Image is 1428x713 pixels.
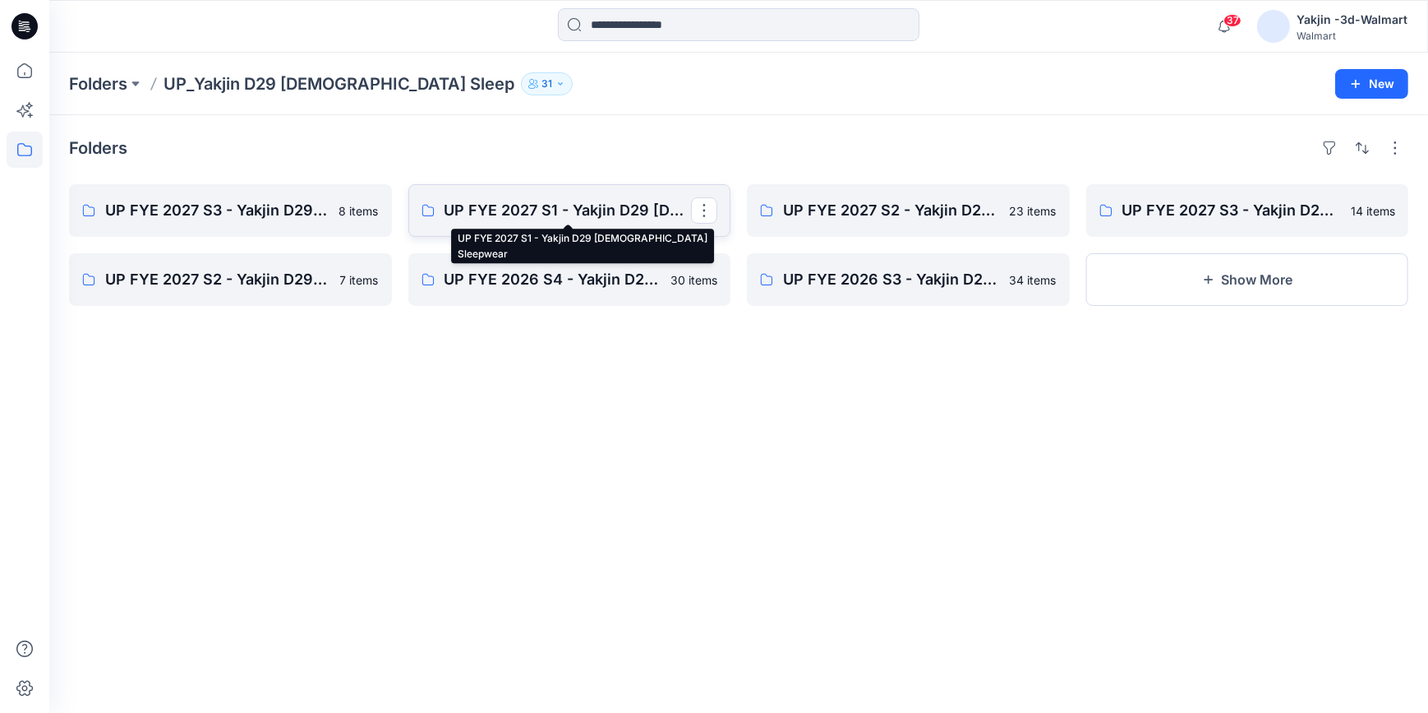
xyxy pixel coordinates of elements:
a: UP FYE 2027 S3 - Yakjin D29 NOBO [DEMOGRAPHIC_DATA] Sleepwear14 items [1086,184,1409,237]
p: 8 items [339,202,379,220]
p: UP FYE 2027 S1 - Yakjin D29 [DEMOGRAPHIC_DATA] Sleepwear [445,199,692,222]
img: avatar [1257,10,1290,43]
button: New [1335,69,1408,99]
a: UP FYE 2027 S2 - Yakjin D29 JOYSPUN [DEMOGRAPHIC_DATA] Sleepwear7 items [69,253,392,306]
p: 30 items [670,271,717,289]
p: 31 [541,75,552,93]
p: UP FYE 2027 S2 - Yakjin D29 JOYSPUN [DEMOGRAPHIC_DATA] Sleepwear [105,268,330,291]
p: 34 items [1010,271,1057,289]
div: Yakjin -3d-Walmart [1297,10,1407,30]
a: UP FYE 2027 S1 - Yakjin D29 [DEMOGRAPHIC_DATA] Sleepwear [408,184,731,237]
a: Folders [69,72,127,95]
button: Show More [1086,253,1409,306]
a: UP FYE 2027 S3 - Yakjin D29 JOYSPUN [DEMOGRAPHIC_DATA] Sleepwear8 items [69,184,392,237]
p: 7 items [340,271,379,289]
p: 14 items [1351,202,1395,220]
a: UP FYE 2027 S2 - Yakjin D29 NOBO [DEMOGRAPHIC_DATA] Sleepwear23 items [747,184,1070,237]
p: UP FYE 2026 S4 - Yakjin D29 [DEMOGRAPHIC_DATA] Sleepwear [445,268,661,291]
p: UP FYE 2027 S3 - Yakjin D29 JOYSPUN [DEMOGRAPHIC_DATA] Sleepwear [105,199,329,222]
p: 23 items [1010,202,1057,220]
p: UP FYE 2026 S3 - Yakjin D29 [DEMOGRAPHIC_DATA] Sleepwear [783,268,1000,291]
a: UP FYE 2026 S4 - Yakjin D29 [DEMOGRAPHIC_DATA] Sleepwear30 items [408,253,731,306]
div: Walmart [1297,30,1407,42]
h4: Folders [69,138,127,158]
button: 31 [521,72,573,95]
p: UP FYE 2027 S2 - Yakjin D29 NOBO [DEMOGRAPHIC_DATA] Sleepwear [783,199,1000,222]
span: 37 [1223,14,1241,27]
a: UP FYE 2026 S3 - Yakjin D29 [DEMOGRAPHIC_DATA] Sleepwear34 items [747,253,1070,306]
p: UP FYE 2027 S3 - Yakjin D29 NOBO [DEMOGRAPHIC_DATA] Sleepwear [1122,199,1342,222]
p: UP_Yakjin D29 [DEMOGRAPHIC_DATA] Sleep [164,72,514,95]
